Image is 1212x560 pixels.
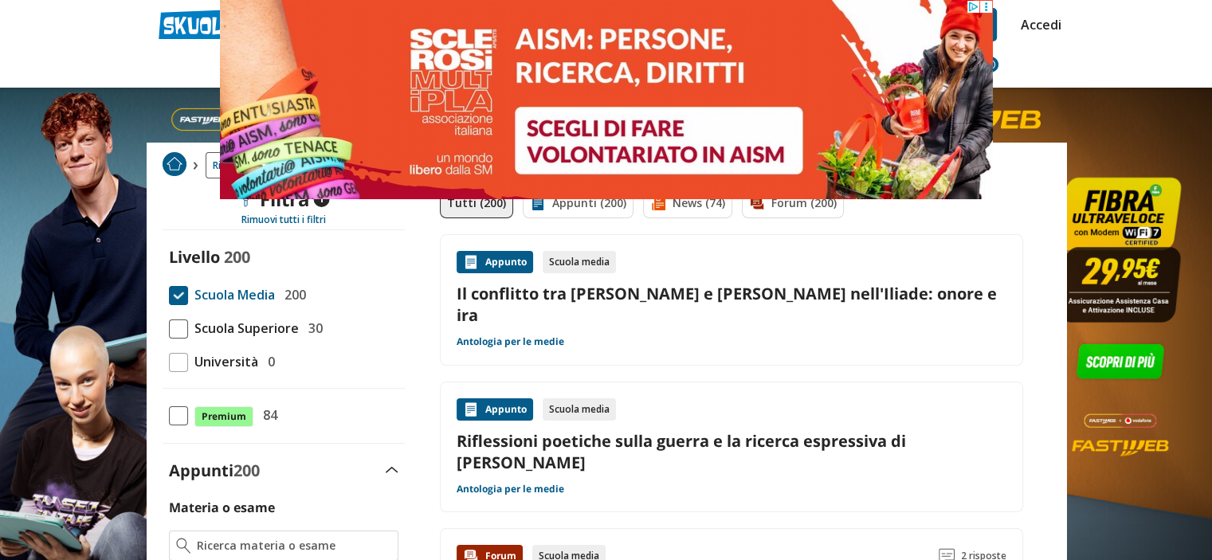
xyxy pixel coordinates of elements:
span: 30 [302,318,323,339]
img: Appunti contenuto [463,401,479,417]
div: Filtra [237,188,329,210]
a: Forum (200) [742,188,844,218]
a: Antologia per le medie [457,483,564,495]
a: Appunti (200) [523,188,633,218]
span: 200 [278,284,306,305]
span: 84 [257,405,277,425]
a: Home [163,152,186,178]
input: Ricerca materia o esame [197,538,390,554]
img: News filtro contenuto [650,195,666,211]
label: Livello [169,246,220,268]
span: 200 [233,460,260,481]
img: Home [163,152,186,176]
a: Antologia per le medie [457,335,564,348]
a: Riflessioni poetiche sulla guerra e la ricerca espressiva di [PERSON_NAME] [457,430,1006,473]
span: 1 [313,191,329,207]
img: Appunti contenuto [463,254,479,270]
label: Materia o esame [169,499,275,516]
div: Appunto [457,251,533,273]
div: Scuola media [543,251,616,273]
img: Apri e chiudi sezione [386,467,398,473]
span: 0 [261,351,275,372]
div: Scuola media [543,398,616,421]
span: Premium [194,406,253,427]
img: Ricerca materia o esame [176,538,191,554]
span: 200 [224,246,250,268]
img: Filtra filtri mobile [237,191,253,207]
div: Rimuovi tutti i filtri [163,213,405,226]
label: Appunti [169,460,260,481]
span: Scuola Superiore [188,318,299,339]
a: Tutti (200) [440,188,513,218]
span: Università [188,351,258,372]
img: Appunti filtro contenuto [530,195,546,211]
img: Forum filtro contenuto [749,195,765,211]
div: Appunto [457,398,533,421]
a: Ricerca [206,152,253,178]
span: Scuola Media [188,284,275,305]
a: News (74) [643,188,732,218]
a: Il conflitto tra [PERSON_NAME] e [PERSON_NAME] nell'Iliade: onore e ira [457,283,1006,326]
a: Accedi [1021,8,1054,41]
